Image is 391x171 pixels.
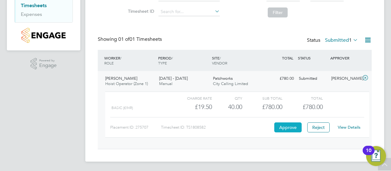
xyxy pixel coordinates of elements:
[325,37,358,43] label: Submitted
[103,52,157,69] div: WORKER
[219,55,221,60] span: /
[210,52,264,69] div: SITE
[172,94,212,102] div: Charge rate
[212,94,242,102] div: QTY
[158,7,220,16] input: Search for...
[118,36,130,42] span: 01 of
[366,146,386,166] button: Open Resource Center, 10 new notifications
[31,58,57,70] a: Powered byEngage
[111,106,133,110] span: Basic (£/HR)
[105,81,148,86] span: Hoist Operator (Zone 1)
[157,52,210,69] div: PERIOD
[172,102,212,112] div: £19.50
[296,52,329,64] div: STATUS
[212,60,227,65] span: VENDOR
[212,102,242,112] div: 40.00
[21,11,42,17] a: Expenses
[161,122,273,132] div: Timesheet ID: TS1808582
[282,55,293,60] span: TOTAL
[14,28,73,43] a: Go to home page
[264,74,296,84] div: £780.00
[338,125,360,130] a: View Details
[172,55,173,60] span: /
[296,74,329,84] div: Submitted
[242,94,282,102] div: Sub Total
[158,60,167,65] span: TYPE
[39,58,57,63] span: Powered by
[349,37,352,43] span: 1
[110,122,161,132] div: Placement ID: 275707
[242,102,282,112] div: £780.00
[159,76,188,81] span: [DATE] - [DATE]
[118,36,162,42] span: 01 Timesheets
[21,28,65,43] img: countryside-properties-logo-retina.png
[120,55,121,60] span: /
[105,76,137,81] span: [PERSON_NAME]
[307,122,330,132] button: Reject
[21,2,47,8] a: Timesheets
[282,94,323,102] div: Total
[329,52,361,64] div: APPROVER
[39,63,57,68] span: Engage
[307,36,359,45] div: Status
[268,7,288,17] button: Filter
[126,8,154,14] label: Timesheet ID
[104,60,114,65] span: ROLE
[303,103,323,111] span: £780.00
[213,76,233,81] span: Patchworks
[213,81,248,86] span: City Calling Limited
[274,122,302,132] button: Approve
[366,150,371,159] div: 10
[98,36,163,43] div: Showing
[159,81,172,86] span: Manual
[329,74,361,84] div: [PERSON_NAME]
